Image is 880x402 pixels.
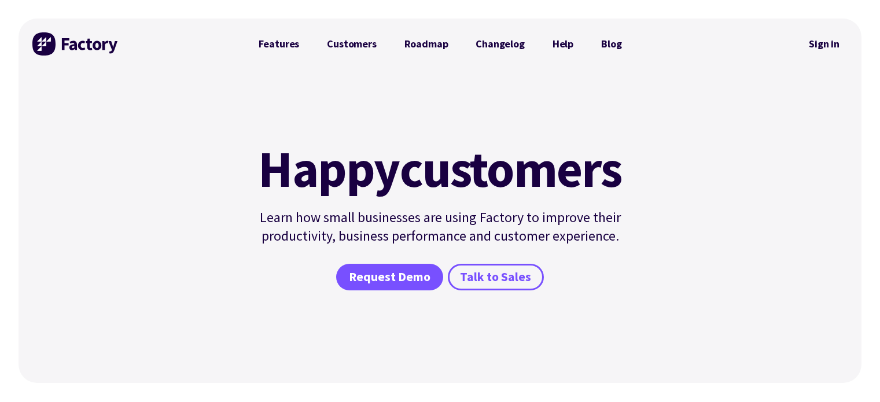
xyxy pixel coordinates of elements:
a: Features [245,32,314,56]
p: Learn how small businesses are using Factory to improve their productivity, business performance ... [252,208,629,245]
a: Help [539,32,587,56]
a: Blog [587,32,635,56]
h1: customers [252,143,629,194]
a: Talk to Sales [448,264,544,290]
a: Changelog [462,32,538,56]
mark: Happy [258,143,399,194]
a: Roadmap [391,32,462,56]
a: Customers [313,32,390,56]
span: Talk to Sales [460,269,531,286]
nav: Secondary Navigation [801,31,848,57]
a: Sign in [801,31,848,57]
img: Factory [32,32,119,56]
span: Request Demo [349,269,430,286]
nav: Primary Navigation [245,32,636,56]
a: Request Demo [336,264,443,290]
